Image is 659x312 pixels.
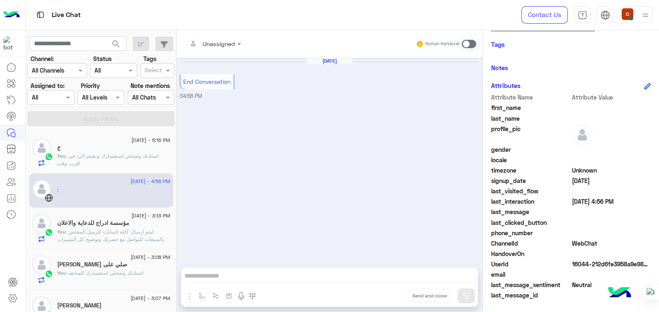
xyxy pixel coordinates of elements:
[131,295,170,302] span: [DATE] - 3:07 PM
[605,279,634,308] img: hulul-logo.png
[572,187,651,195] span: null
[131,178,170,185] span: [DATE] - 4:56 PM
[572,93,651,102] span: Attribute Value
[491,145,570,154] span: gender
[572,124,593,145] img: defaultAdmin.png
[57,144,61,151] h5: ع
[568,291,651,300] span: null
[572,156,651,164] span: null
[57,270,65,276] span: You
[131,136,170,144] span: [DATE] - 5:16 PM
[491,64,508,71] h6: Notes
[307,58,352,64] h6: [DATE]
[57,229,65,235] span: You
[32,214,51,233] img: defaultAdmin.png
[31,81,65,90] label: Assigned to:
[491,103,570,112] span: first_name
[65,270,143,276] span: استاذنك وضحلي استفسارك للمتابعه
[32,256,51,274] img: defaultAdmin.png
[131,212,170,219] span: [DATE] - 3:13 PM
[3,36,18,51] img: 114004088273201
[491,187,570,195] span: last_visited_flow
[622,8,633,20] img: userImage
[57,229,164,250] span: ليتم ارسال كافه البيانات للزميل المختص بالمبيعات للتواصل مع حضرتك وتوضيح كل المميزات الخاصه بينا
[57,153,65,159] span: You
[93,54,111,63] label: Status
[408,289,451,303] button: Send and close
[640,10,651,20] img: profile
[491,114,570,123] span: last_name
[572,176,651,185] span: 2025-09-03T13:56:50.596Z
[27,111,174,126] button: Apply Filters
[31,54,54,63] label: Channel:
[572,260,651,268] span: 16044-212d6fe3958a9e98ceb0c0e13e54b896
[131,253,170,261] span: [DATE] - 3:08 PM
[572,197,651,206] span: 2025-09-03T13:56:50.591Z
[574,6,591,24] a: tab
[32,180,51,198] img: defaultAdmin.png
[143,66,162,76] div: Select
[491,239,570,248] span: ChannelId
[491,229,570,237] span: phone_number
[45,153,53,161] img: WhatsApp
[143,54,156,63] label: Tags
[106,37,126,54] button: search
[52,10,81,21] p: Live Chat
[578,10,587,20] img: tab
[521,6,568,24] a: Contact Us
[491,124,570,144] span: profile_pic
[111,39,121,49] span: search
[491,218,570,227] span: last_clicked_button
[491,176,570,185] span: signup_date
[183,78,230,85] span: End Conversation
[32,139,51,157] img: defaultAdmin.png
[491,270,570,279] span: email
[572,218,651,227] span: null
[57,187,58,193] span: :
[491,249,570,258] span: HandoverOn
[45,194,53,202] img: WebChat
[491,207,570,216] span: last_message
[572,249,651,258] span: null
[572,239,651,248] span: 1
[601,10,610,20] img: tab
[491,93,570,102] span: Attribute Name
[572,145,651,154] span: null
[57,153,159,166] span: استاذنك وضحلي استفسارك و هيتم الرد في اقرب وقت
[491,280,570,289] span: last_message_sentiment
[491,156,570,164] span: locale
[491,82,521,89] h6: Attributes
[35,10,46,20] img: tab
[131,81,170,90] label: Note mentions
[491,291,566,300] span: last_message_id
[45,228,53,236] img: WhatsApp
[57,219,129,227] h5: مؤسسة ادراج للدعاية والاعلان
[491,166,570,175] span: timezone
[491,41,651,48] h6: Tags
[45,270,53,278] img: WhatsApp
[81,81,100,90] label: Priority
[491,260,570,268] span: UserId
[572,280,651,289] span: 0
[180,93,202,99] span: 04:56 PM
[572,207,651,216] span: null
[57,302,102,309] h5: حسين علي
[3,6,20,24] img: Logo
[491,197,570,206] span: last_interaction
[57,261,127,268] h5: صلي على سيدنا محمد
[572,166,651,175] span: Unknown
[425,41,460,47] small: Human Handover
